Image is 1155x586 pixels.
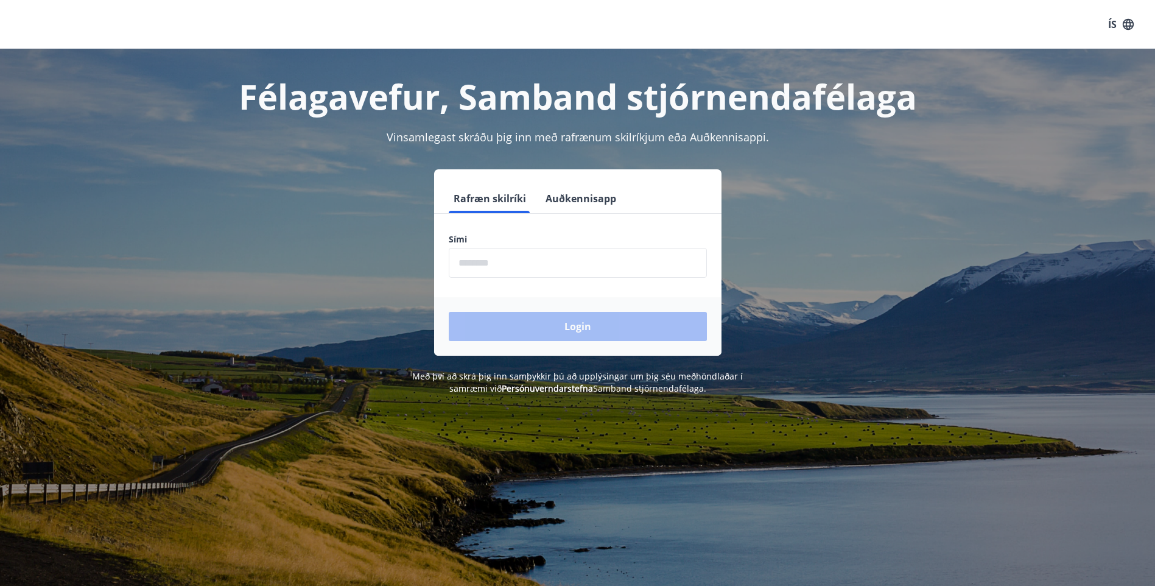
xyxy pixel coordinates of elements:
button: Rafræn skilríki [449,184,531,213]
span: Með því að skrá þig inn samþykkir þú að upplýsingar um þig séu meðhöndlaðar í samræmi við Samband... [412,370,743,394]
h1: Félagavefur, Samband stjórnendafélaga [154,73,1002,119]
label: Sími [449,233,707,245]
span: Vinsamlegast skráðu þig inn með rafrænum skilríkjum eða Auðkennisappi. [387,130,769,144]
a: Persónuverndarstefna [502,383,593,394]
button: Auðkennisapp [541,184,621,213]
button: ÍS [1101,13,1140,35]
